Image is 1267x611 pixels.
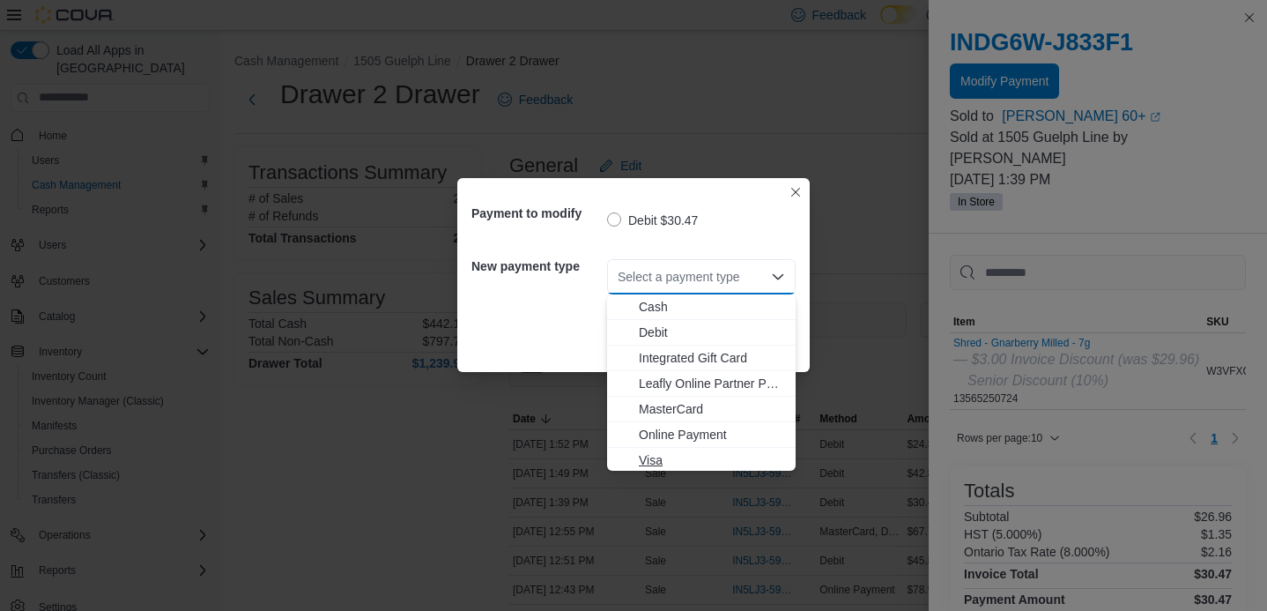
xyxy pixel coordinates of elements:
span: Leafly Online Partner Payment [639,375,785,392]
button: Cash [607,294,796,320]
span: Visa [639,451,785,469]
label: Debit $30.47 [607,210,698,231]
button: Close list of options [771,270,785,284]
span: Online Payment [639,426,785,443]
button: Integrated Gift Card [607,346,796,371]
button: Leafly Online Partner Payment [607,371,796,397]
input: Accessible screen reader label [618,266,619,287]
h5: Payment to modify [471,196,604,231]
button: Online Payment [607,422,796,448]
span: Debit [639,324,785,341]
button: Visa [607,448,796,473]
button: Debit [607,320,796,346]
span: Cash [639,298,785,316]
button: MasterCard [607,397,796,422]
div: Choose from the following options [607,294,796,473]
span: Integrated Gift Card [639,349,785,367]
span: MasterCard [639,400,785,418]
h5: New payment type [471,249,604,284]
button: Closes this modal window [785,182,806,203]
